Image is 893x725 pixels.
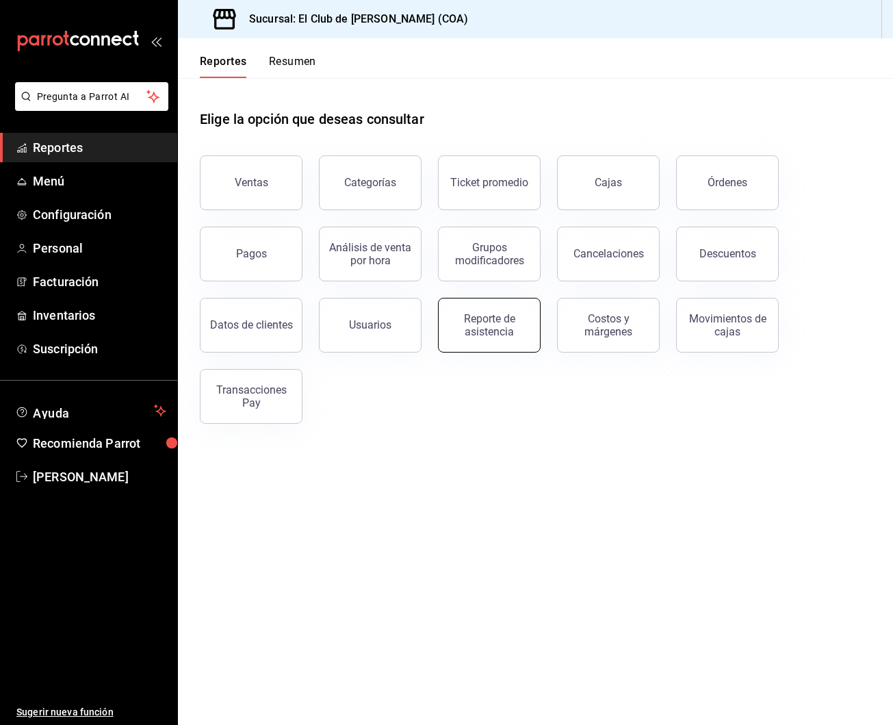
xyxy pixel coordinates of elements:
[344,176,396,189] div: Categorías
[685,312,770,338] div: Movimientos de cajas
[573,247,644,260] div: Cancelaciones
[676,227,779,281] button: Descuentos
[595,176,622,189] div: Cajas
[33,340,166,358] span: Suscripción
[438,227,541,281] button: Grupos modificadores
[676,155,779,210] button: Órdenes
[33,239,166,257] span: Personal
[450,176,528,189] div: Ticket promedio
[10,99,168,114] a: Pregunta a Parrot AI
[16,705,166,720] span: Sugerir nueva función
[200,369,302,424] button: Transacciones Pay
[236,247,267,260] div: Pagos
[319,227,422,281] button: Análisis de venta por hora
[15,82,168,111] button: Pregunta a Parrot AI
[235,176,268,189] div: Ventas
[209,383,294,409] div: Transacciones Pay
[33,138,166,157] span: Reportes
[210,318,293,331] div: Datos de clientes
[438,155,541,210] button: Ticket promedio
[33,306,166,325] span: Inventarios
[557,227,660,281] button: Cancelaciones
[319,155,422,210] button: Categorías
[319,298,422,353] button: Usuarios
[151,36,161,47] button: open_drawer_menu
[328,241,413,267] div: Análisis de venta por hora
[200,55,316,78] div: navigation tabs
[200,155,302,210] button: Ventas
[200,55,247,78] button: Reportes
[708,176,747,189] div: Órdenes
[200,298,302,353] button: Datos de clientes
[447,312,532,338] div: Reporte de asistencia
[566,312,651,338] div: Costos y márgenes
[33,272,166,291] span: Facturación
[200,227,302,281] button: Pagos
[37,90,147,104] span: Pregunta a Parrot AI
[200,109,424,129] h1: Elige la opción que deseas consultar
[447,241,532,267] div: Grupos modificadores
[238,11,468,27] h3: Sucursal: El Club de [PERSON_NAME] (COA)
[269,55,316,78] button: Resumen
[33,205,166,224] span: Configuración
[699,247,756,260] div: Descuentos
[33,403,148,419] span: Ayuda
[557,298,660,353] button: Costos y márgenes
[557,155,660,210] button: Cajas
[33,434,166,453] span: Recomienda Parrot
[676,298,779,353] button: Movimientos de cajas
[33,468,166,486] span: [PERSON_NAME]
[438,298,541,353] button: Reporte de asistencia
[349,318,391,331] div: Usuarios
[33,172,166,190] span: Menú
